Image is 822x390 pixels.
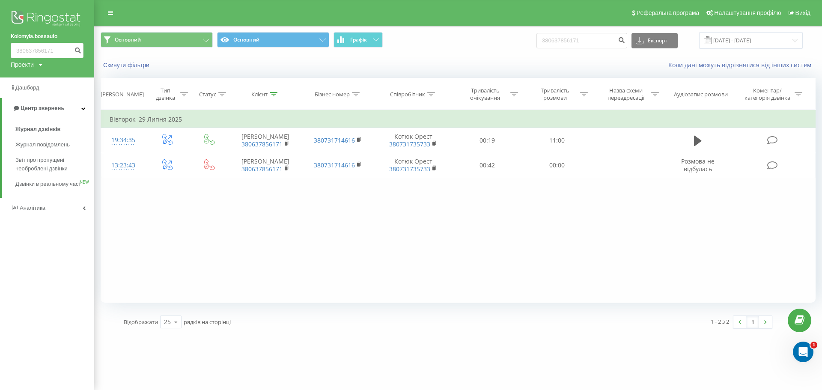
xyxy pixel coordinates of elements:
[229,128,301,153] td: [PERSON_NAME]
[389,165,430,173] a: 380731735733
[15,125,61,134] span: Журнал дзвінків
[810,342,817,348] span: 1
[674,91,728,98] div: Аудіозапис розмови
[184,318,231,326] span: рядків на сторінці
[350,37,367,43] span: Графік
[453,128,522,153] td: 00:19
[390,91,425,98] div: Співробітник
[15,152,94,176] a: Звіт про пропущені необроблені дзвінки
[115,36,141,43] span: Основний
[742,87,792,101] div: Коментар/категорія дзвінка
[2,98,94,119] a: Центр звернень
[101,32,213,48] button: Основний
[101,61,154,69] button: Скинути фільтри
[374,153,452,178] td: Котюк Орест
[668,61,816,69] a: Коли дані можуть відрізнятися вiд інших систем
[795,9,810,16] span: Вихід
[714,9,781,16] span: Налаштування профілю
[110,157,137,174] div: 13:23:43
[199,91,216,98] div: Статус
[793,342,813,362] iframe: Intercom live chat
[164,318,171,326] div: 25
[153,87,178,101] div: Тип дзвінка
[374,128,452,153] td: Котюк Орест
[15,140,70,149] span: Журнал повідомлень
[603,87,649,101] div: Назва схеми переадресації
[389,140,430,148] a: 380731735733
[110,132,137,149] div: 19:34:35
[20,205,45,211] span: Аналiтика
[681,157,715,173] span: Розмова не відбулась
[101,91,144,98] div: [PERSON_NAME]
[522,128,592,153] td: 11:00
[536,33,627,48] input: Пошук за номером
[532,87,578,101] div: Тривалість розмови
[11,43,83,58] input: Пошук за номером
[314,136,355,144] a: 380731714616
[522,153,592,178] td: 00:00
[315,91,350,98] div: Бізнес номер
[334,32,383,48] button: Графік
[11,60,34,69] div: Проекти
[15,84,39,91] span: Дашборд
[637,9,700,16] span: Реферальна програма
[711,317,729,326] div: 1 - 2 з 2
[15,156,90,173] span: Звіт про пропущені необроблені дзвінки
[15,176,94,192] a: Дзвінки в реальному часіNEW
[11,9,83,30] img: Ringostat logo
[453,153,522,178] td: 00:42
[746,316,759,328] a: 1
[15,180,80,188] span: Дзвінки в реальному часі
[241,165,283,173] a: 380637856171
[15,122,94,137] a: Журнал дзвінків
[241,140,283,148] a: 380637856171
[124,318,158,326] span: Відображати
[314,161,355,169] a: 380731714616
[251,91,268,98] div: Клієнт
[229,153,301,178] td: [PERSON_NAME]
[217,32,329,48] button: Основний
[462,87,508,101] div: Тривалість очікування
[21,105,64,111] span: Центр звернень
[631,33,678,48] button: Експорт
[101,111,816,128] td: Вівторок, 29 Липня 2025
[11,32,83,41] a: Kolomyia.bossauto
[15,137,94,152] a: Журнал повідомлень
